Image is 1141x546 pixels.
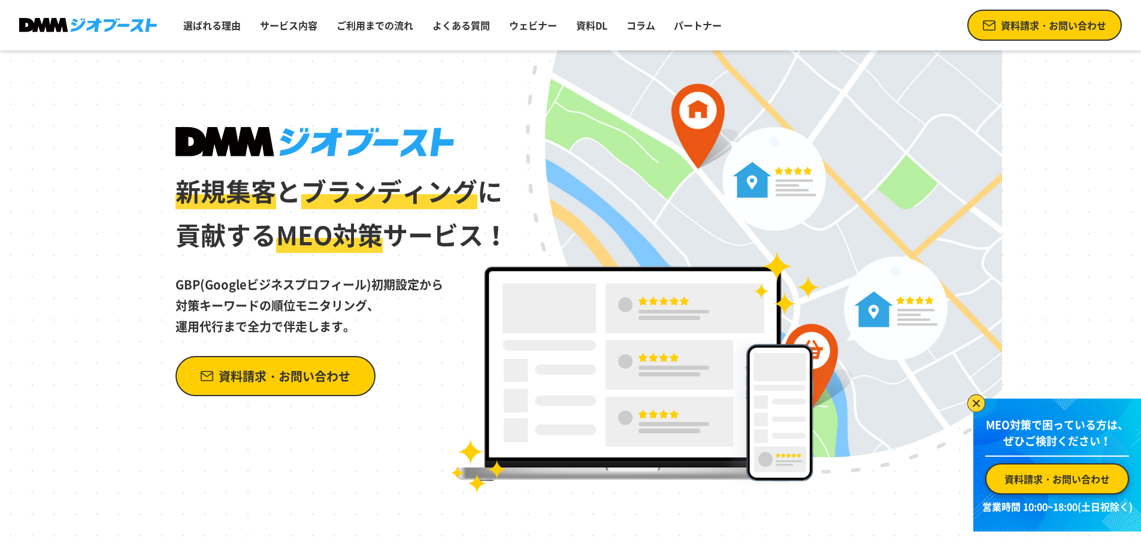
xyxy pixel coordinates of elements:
[175,172,276,209] span: 新規集客
[301,172,477,209] span: ブランディング
[332,13,418,37] a: ご利用までの流れ
[504,13,562,37] a: ウェビナー
[19,18,157,33] img: DMMジオブースト
[175,127,454,157] img: DMMジオブースト
[622,13,660,37] a: コラム
[178,13,246,37] a: 選ばれる理由
[1004,472,1110,486] span: 資料請求・お問い合わせ
[967,10,1122,41] a: 資料請求・お問い合わせ
[967,394,985,412] img: バナーを閉じる
[255,13,322,37] a: サービス内容
[175,356,376,396] a: 資料請求・お問い合わせ
[571,13,612,37] a: 資料DL
[428,13,495,37] a: よくある質問
[175,127,510,257] h1: と に 貢献する サービス！
[985,463,1129,494] a: 資料請求・お問い合わせ
[980,499,1134,514] p: 営業時間 10:00~18:00(土日祝除く)
[276,216,383,253] span: MEO対策
[1001,18,1106,32] span: 資料請求・お問い合わせ
[219,366,350,387] span: 資料請求・お問い合わせ
[985,417,1129,457] p: MEO対策で困っている方は、 ぜひご検討ください！
[175,257,510,337] p: GBP(Googleビジネスプロフィール)初期設定から 対策キーワードの順位モニタリング、 運用代行まで全力で伴走します。
[669,13,727,37] a: パートナー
